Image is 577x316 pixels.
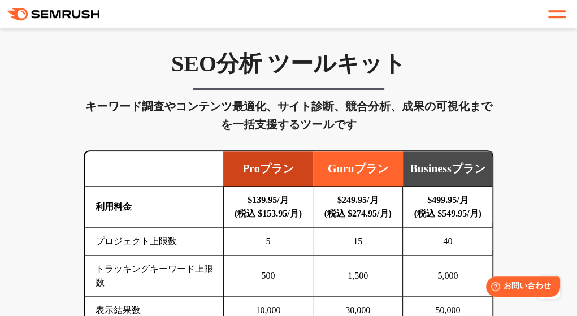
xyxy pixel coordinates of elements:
div: キーワード調査やコンテンツ最適化、サイト診断、競合分析、成果の可視化までを一括支援するツールです [84,97,494,133]
td: 5,000 [403,256,493,297]
h3: SEO分析 ツールキット [84,50,494,78]
b: 利用料金 [96,202,132,211]
b: $139.95/月 (税込 $153.95/月) [235,195,302,218]
iframe: Help widget launcher [476,272,565,304]
td: Proプラン [223,151,313,187]
b: $249.95/月 (税込 $274.95/月) [324,195,392,218]
td: プロジェクト上限数 [85,228,223,256]
td: 1,500 [313,256,403,297]
td: 40 [403,228,493,256]
td: Businessプラン [403,151,493,187]
b: $499.95/月 (税込 $549.95/月) [414,195,481,218]
td: トラッキングキーワード上限数 [85,256,223,297]
td: 5 [223,228,313,256]
td: Guruプラン [313,151,403,187]
td: 15 [313,228,403,256]
td: 500 [223,256,313,297]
